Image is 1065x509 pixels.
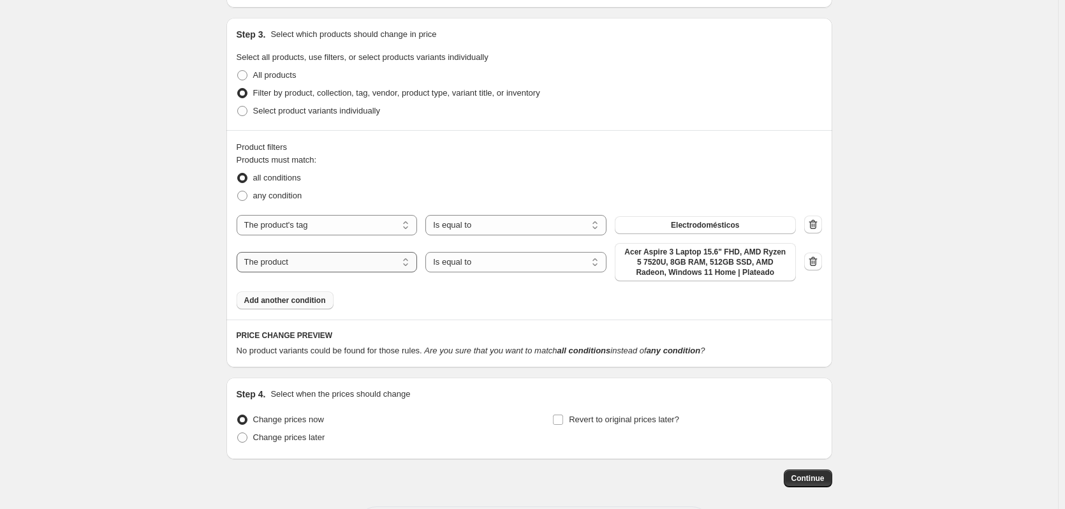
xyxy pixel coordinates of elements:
[791,473,825,483] span: Continue
[569,415,679,424] span: Revert to original prices later?
[253,88,540,98] span: Filter by product, collection, tag, vendor, product type, variant title, or inventory
[253,415,324,424] span: Change prices now
[237,155,317,165] span: Products must match:
[622,247,788,277] span: Acer Aspire 3 Laptop 15.6" FHD, AMD Ryzen 5 7520U, 8GB RAM, 512GB SSD, AMD Radeon, Windows 11 Hom...
[244,295,326,306] span: Add another condition
[237,52,488,62] span: Select all products, use filters, or select products variants individually
[270,28,436,41] p: Select which products should change in price
[253,173,301,182] span: all conditions
[237,388,266,401] h2: Step 4.
[237,291,334,309] button: Add another condition
[237,346,422,355] span: No product variants could be found for those rules.
[253,106,380,115] span: Select product variants individually
[671,220,739,230] span: Electrodomésticos
[615,216,796,234] button: Electrodomésticos
[424,346,705,355] i: Are you sure that you want to match instead of ?
[253,432,325,442] span: Change prices later
[270,388,410,401] p: Select when the prices should change
[557,346,610,355] b: all conditions
[237,141,822,154] div: Product filters
[237,330,822,341] h6: PRICE CHANGE PREVIEW
[253,70,297,80] span: All products
[647,346,701,355] b: any condition
[237,28,266,41] h2: Step 3.
[784,469,832,487] button: Continue
[253,191,302,200] span: any condition
[615,243,796,281] button: Acer Aspire 3 Laptop 15.6" FHD, AMD Ryzen 5 7520U, 8GB RAM, 512GB SSD, AMD Radeon, Windows 11 Hom...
